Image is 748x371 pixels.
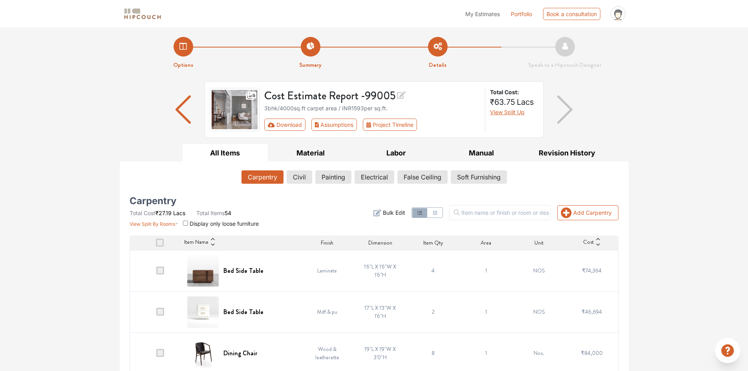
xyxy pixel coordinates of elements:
[187,296,219,328] img: Bed Side Table
[490,109,525,115] span: View Split Up
[439,144,524,162] button: Manual
[583,238,594,247] span: Cost
[512,250,565,291] td: NOS
[183,144,268,162] button: All Items
[465,11,500,17] span: My Estimates
[301,250,354,291] td: Laminate
[459,291,512,333] td: 1
[210,88,260,131] img: gallery
[517,97,534,107] span: Lacs
[187,338,219,369] img: Dining Chair
[528,60,602,69] strong: Speak to a Hipcouch Designer
[481,239,491,247] span: Area
[397,170,448,184] button: False Ceiling
[287,170,312,184] button: Civil
[557,95,572,124] img: arrow right
[490,88,537,96] strong: Total Cost:
[407,291,460,333] td: 2
[407,250,460,291] td: 4
[373,208,405,217] button: Bulk Edit
[449,205,551,220] input: Item name or finish or room or description
[557,205,618,220] button: Add Carpentry
[264,119,423,131] div: First group
[311,119,357,131] button: Assumptions
[459,250,512,291] td: 1
[511,10,532,18] a: Portfolio
[582,267,602,274] span: ₹74,364
[315,170,351,184] button: Painting
[264,119,480,131] div: Toolbar with button groups
[190,220,259,227] span: Display only loose furniture
[264,104,480,112] div: 3bhk / 4000 sq.ft carpet area / INR 1593 per sq.ft.
[490,97,515,107] span: ₹63.75
[223,308,263,316] h6: Bed Side Table
[429,60,446,69] strong: Details
[241,170,283,184] button: Carpentry
[581,349,603,357] span: ₹84,000
[451,170,507,184] button: Soft Furnishing
[196,209,231,217] li: 54
[543,8,600,20] div: Book a consultation
[353,144,439,162] button: Labor
[268,144,353,162] button: Material
[301,291,354,333] td: Mdf & pu
[423,239,443,247] span: Item Qty
[321,239,333,247] span: Finish
[223,267,263,274] h6: Bed Side Table
[264,119,305,131] button: Download
[223,349,257,357] h6: Dining Chair
[299,60,322,69] strong: Summary
[524,144,610,162] button: Revision History
[354,291,407,333] td: 1'7"L X 1'3"W X 1'6"H
[264,88,480,102] h3: Cost Estimate Report - 99005
[383,208,405,217] span: Bulk Edit
[582,308,602,316] span: ₹46,694
[363,119,417,131] button: Project Timeline
[355,170,394,184] button: Electrical
[534,239,543,247] span: Unit
[512,291,565,333] td: NOS
[368,239,392,247] span: Dimension
[490,108,525,116] button: View Split Up
[354,250,407,291] td: 1'6"L X 1'6"W X 1'6"H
